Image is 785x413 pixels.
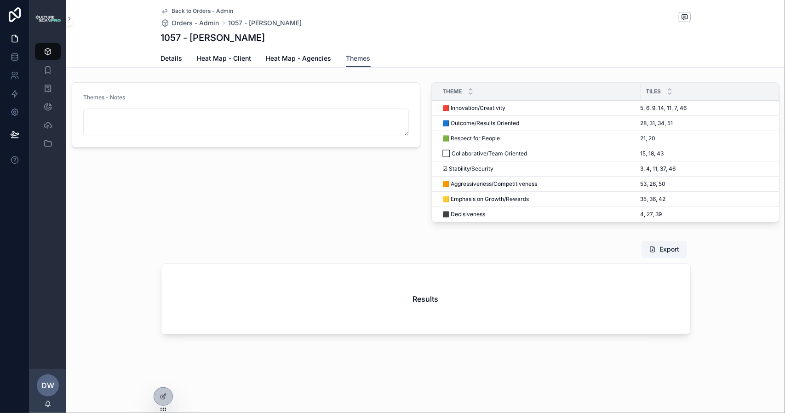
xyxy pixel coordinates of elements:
[443,165,494,172] span: ☑ Stability/Security
[161,7,234,15] a: Back to Orders - Admin
[641,120,673,127] span: 28, 31, 34, 51
[161,54,183,63] span: Details
[443,211,486,218] span: ⬛ Decisiveness
[161,50,183,69] a: Details
[197,50,252,69] a: Heat Map - Client
[346,50,371,68] a: Themes
[641,135,656,142] span: 21, 20
[641,195,666,203] span: 35, 36, 42
[266,54,332,63] span: Heat Map - Agencies
[443,150,527,157] span: ⬜ Collaborative/Team Oriented
[35,15,61,22] img: App logo
[41,380,54,391] span: DW
[641,150,664,157] span: 15, 18, 43
[443,180,538,188] span: 🟧 Aggressiveness/Competitiveness
[443,88,462,95] span: Theme
[646,88,661,95] span: Tiles
[443,135,500,142] span: 🟩 Respect for People
[413,293,439,304] h2: Results
[641,211,662,218] span: 4, 27, 39
[641,180,666,188] span: 53, 26, 50
[346,54,371,63] span: Themes
[172,18,219,28] span: Orders - Admin
[161,18,219,28] a: Orders - Admin
[197,54,252,63] span: Heat Map - Client
[29,37,66,164] div: scrollable content
[266,50,332,69] a: Heat Map - Agencies
[443,104,506,112] span: 🟥 Innovation/Creativity
[642,241,687,258] button: Export
[229,18,302,28] a: 1057 - [PERSON_NAME]
[641,104,687,112] span: 5, 6, 9, 14, 11, 7, 46
[83,94,125,101] span: Themes - Notes
[443,195,529,203] span: 🟨 Emphasis on Growth/Rewards
[161,31,265,44] h1: 1057 - [PERSON_NAME]
[641,165,676,172] span: 3, 4, 11, 37, 46
[172,7,234,15] span: Back to Orders - Admin
[443,120,520,127] span: 🟦 Outcome/Results Oriented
